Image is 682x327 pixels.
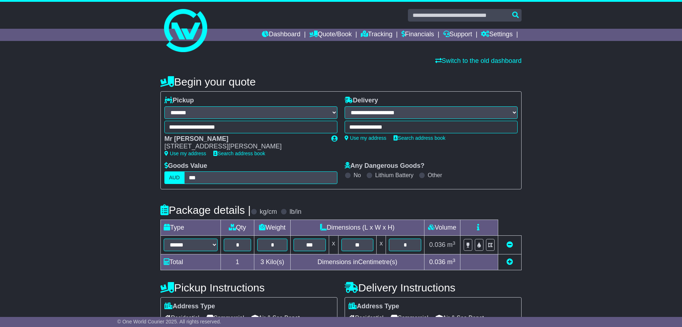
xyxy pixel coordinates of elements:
td: Dimensions (L x W x H) [290,220,424,236]
span: m [447,241,455,248]
td: x [329,236,338,254]
span: © One World Courier 2025. All rights reserved. [117,319,221,324]
label: Lithium Battery [375,172,414,179]
a: Support [443,29,472,41]
a: Settings [481,29,513,41]
span: Commercial [391,312,428,323]
td: Dimensions in Centimetre(s) [290,254,424,270]
span: Air & Sea Depot [436,312,484,323]
span: Commercial [206,312,244,323]
label: Address Type [349,303,399,310]
td: Qty [221,220,254,236]
label: Delivery [345,97,378,105]
h4: Package details | [160,204,251,216]
a: Quote/Book [309,29,352,41]
label: Pickup [164,97,194,105]
span: Air & Sea Depot [251,312,300,323]
td: 1 [221,254,254,270]
label: Address Type [164,303,215,310]
label: AUD [164,171,185,184]
span: 3 [260,258,264,266]
td: Type [161,220,221,236]
td: Volume [424,220,460,236]
h4: Delivery Instructions [345,282,522,294]
td: Total [161,254,221,270]
sup: 3 [453,240,455,246]
label: lb/in [290,208,301,216]
a: Tracking [361,29,392,41]
td: Weight [254,220,291,236]
label: Any Dangerous Goods? [345,162,424,170]
a: Search address book [213,151,265,156]
a: Use my address [345,135,386,141]
a: Use my address [164,151,206,156]
div: [STREET_ADDRESS][PERSON_NAME] [164,143,324,151]
span: m [447,258,455,266]
sup: 3 [453,258,455,263]
a: Dashboard [262,29,300,41]
a: Financials [401,29,434,41]
label: kg/cm [260,208,277,216]
span: Residential [164,312,199,323]
span: 0.036 [429,241,445,248]
a: Switch to the old dashboard [435,57,522,64]
label: Other [428,172,442,179]
a: Remove this item [506,241,513,248]
h4: Begin your quote [160,76,522,88]
a: Add new item [506,258,513,266]
h4: Pickup Instructions [160,282,337,294]
div: Mr [PERSON_NAME] [164,135,324,143]
td: Kilo(s) [254,254,291,270]
label: Goods Value [164,162,207,170]
a: Search address book [394,135,445,141]
td: x [377,236,386,254]
span: 0.036 [429,258,445,266]
span: Residential [349,312,383,323]
label: No [354,172,361,179]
